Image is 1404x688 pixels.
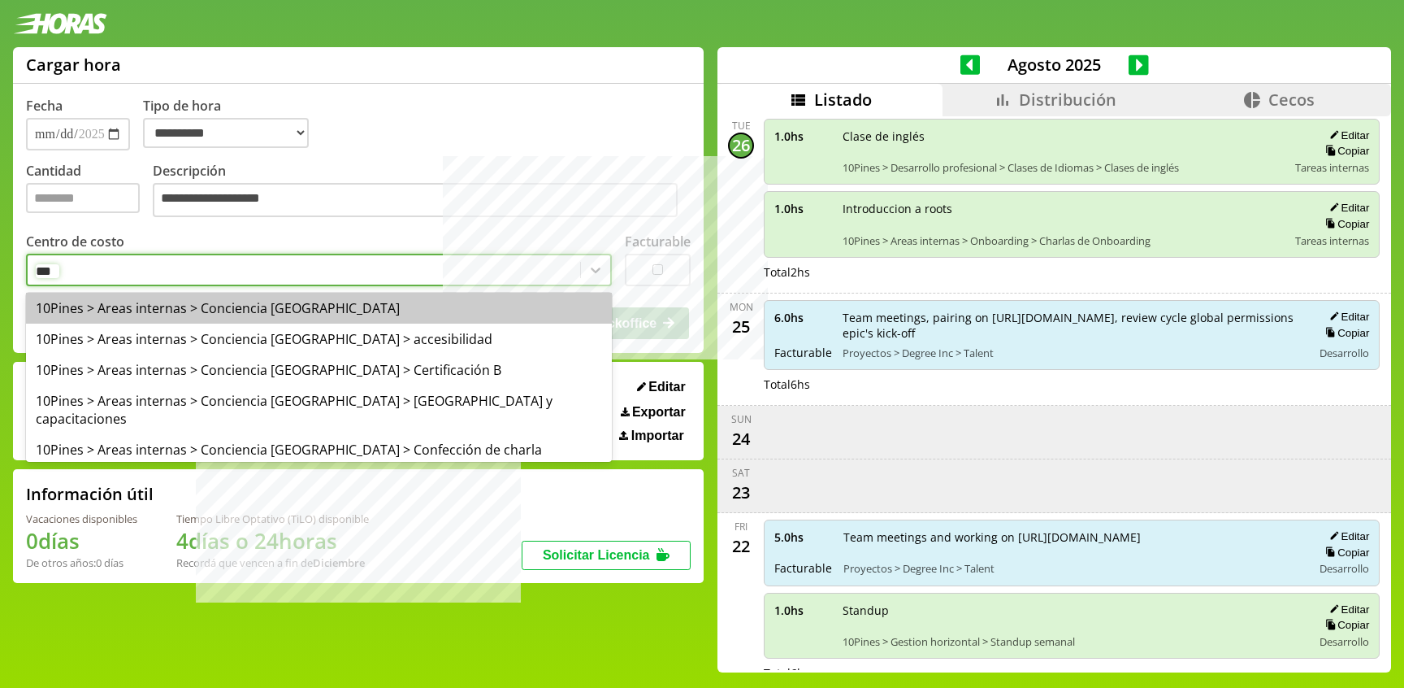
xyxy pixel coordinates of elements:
[1019,89,1116,111] span: Distribución
[843,346,1301,360] span: Proyectos > Degree Inc > Talent
[26,483,154,505] h2: Información útil
[26,233,124,250] label: Centro de costo
[1295,233,1369,248] span: Tareas internas
[1295,160,1369,175] span: Tareas internas
[1319,634,1369,649] span: Desarrollo
[843,201,1284,216] span: Introduccion a roots
[774,603,831,618] span: 1.0 hs
[143,118,309,148] select: Tipo de hora
[1320,326,1369,340] button: Copiar
[1319,346,1369,360] span: Desarrollo
[717,116,1391,670] div: scrollable content
[26,355,612,385] div: 10Pines > Areas internas > Conciencia [GEOGRAPHIC_DATA] > Certificación B
[176,526,369,555] h1: 4 días o 24 horas
[26,183,140,213] input: Cantidad
[26,555,137,570] div: De otros años: 0 días
[176,555,369,570] div: Recordá que vencen a fin de
[1324,128,1369,142] button: Editar
[728,426,754,452] div: 24
[843,603,1301,618] span: Standup
[153,162,691,221] label: Descripción
[26,526,137,555] h1: 0 días
[843,310,1301,341] span: Team meetings, pairing on [URL][DOMAIN_NAME], review cycle global permissions epic's kick-off
[26,324,612,355] div: 10Pines > Areas internas > Conciencia [GEOGRAPHIC_DATA] > accesibilidad
[1320,618,1369,632] button: Copiar
[1320,546,1369,560] button: Copiar
[730,300,753,314] div: Mon
[774,128,831,144] span: 1.0 hs
[774,529,832,545] span: 5.0 hs
[1320,217,1369,231] button: Copiar
[1324,529,1369,543] button: Editar
[734,520,747,533] div: Fri
[143,97,322,150] label: Tipo de hora
[522,541,691,570] button: Solicitar Licencia
[1324,603,1369,616] button: Editar
[648,380,685,394] span: Editar
[1320,144,1369,158] button: Copiar
[1268,89,1315,111] span: Cecos
[764,665,1380,681] div: Total 6 hs
[26,54,121,76] h1: Cargar hora
[176,512,369,526] div: Tiempo Libre Optativo (TiLO) disponible
[774,560,832,576] span: Facturable
[313,555,365,570] b: Diciembre
[843,160,1284,175] span: 10Pines > Desarrollo profesional > Clases de Idiomas > Clases de inglés
[764,377,1380,392] div: Total 6 hs
[774,201,831,216] span: 1.0 hs
[731,412,752,426] div: Sun
[26,512,137,526] div: Vacaciones disponibles
[631,429,684,443] span: Importar
[625,233,691,250] label: Facturable
[543,548,650,562] span: Solicitar Licencia
[1324,201,1369,215] button: Editar
[980,54,1129,76] span: Agosto 2025
[814,89,872,111] span: Listado
[728,133,754,159] div: 26
[26,385,612,434] div: 10Pines > Areas internas > Conciencia [GEOGRAPHIC_DATA] > [GEOGRAPHIC_DATA] y capacitaciones
[13,13,107,34] img: logotipo
[26,162,153,221] label: Cantidad
[632,405,686,420] span: Exportar
[728,533,754,560] div: 22
[1324,310,1369,324] button: Editar
[26,293,612,324] div: 10Pines > Areas internas > Conciencia [GEOGRAPHIC_DATA]
[26,97,63,115] label: Fecha
[153,183,678,217] textarea: Descripción
[774,310,831,325] span: 6.0 hs
[843,529,1301,545] span: Team meetings and working on [URL][DOMAIN_NAME]
[632,379,691,395] button: Editar
[728,480,754,506] div: 23
[728,314,754,340] div: 25
[843,233,1284,248] span: 10Pines > Areas internas > Onboarding > Charlas de Onboarding
[843,634,1301,649] span: 10Pines > Gestion horizontal > Standup semanal
[732,119,751,133] div: Tue
[843,561,1301,576] span: Proyectos > Degree Inc > Talent
[26,434,612,465] div: 10Pines > Areas internas > Conciencia [GEOGRAPHIC_DATA] > Confección de charla
[1319,561,1369,576] span: Desarrollo
[732,466,750,480] div: Sat
[616,404,691,420] button: Exportar
[843,128,1284,144] span: Clase de inglés
[764,264,1380,280] div: Total 2 hs
[774,345,831,360] span: Facturable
